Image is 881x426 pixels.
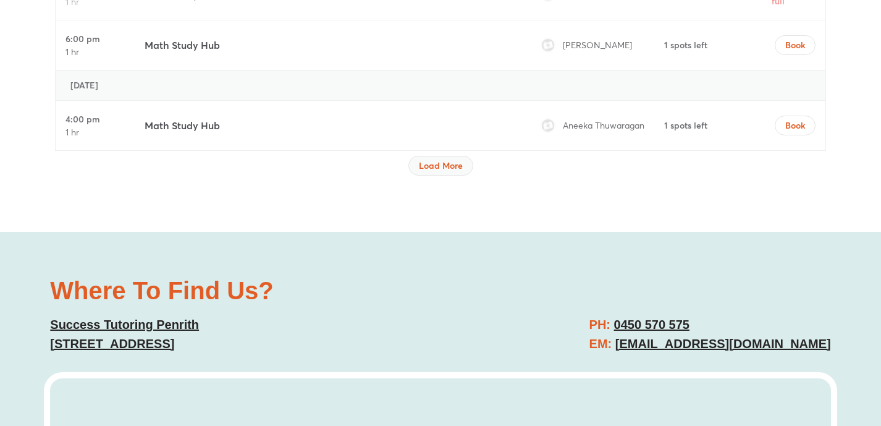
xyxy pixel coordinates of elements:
[589,337,612,351] span: EM:
[50,318,199,351] a: Success Tutoring Penrith[STREET_ADDRESS]
[669,286,881,426] iframe: Chat Widget
[589,318,610,331] span: PH:
[50,278,428,303] h2: Where To Find Us?
[614,318,689,331] a: 0450 570 575
[615,337,831,351] a: [EMAIL_ADDRESS][DOMAIN_NAME]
